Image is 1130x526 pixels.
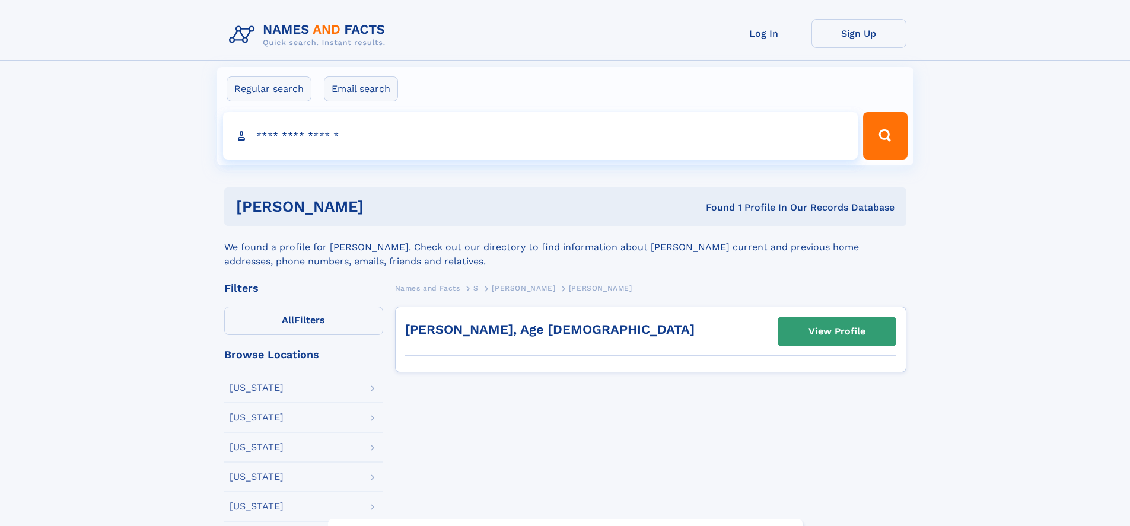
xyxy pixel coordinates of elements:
div: We found a profile for [PERSON_NAME]. Check out our directory to find information about [PERSON_N... [224,226,906,269]
a: Log In [717,19,811,48]
div: [US_STATE] [230,383,284,393]
div: [US_STATE] [230,442,284,452]
div: [US_STATE] [230,413,284,422]
div: [US_STATE] [230,472,284,482]
label: Regular search [227,76,311,101]
label: Email search [324,76,398,101]
a: S [473,280,479,295]
a: View Profile [778,317,896,346]
a: Names and Facts [395,280,460,295]
a: Sign Up [811,19,906,48]
img: Logo Names and Facts [224,19,395,51]
a: [PERSON_NAME], Age [DEMOGRAPHIC_DATA] [405,322,695,337]
div: Browse Locations [224,349,383,360]
span: [PERSON_NAME] [569,284,632,292]
div: Filters [224,283,383,294]
div: View Profile [808,318,865,345]
span: [PERSON_NAME] [492,284,555,292]
span: S [473,284,479,292]
input: search input [223,112,858,160]
label: Filters [224,307,383,335]
div: Found 1 Profile In Our Records Database [534,201,895,214]
h1: [PERSON_NAME] [236,199,535,214]
button: Search Button [863,112,907,160]
div: [US_STATE] [230,502,284,511]
a: [PERSON_NAME] [492,280,555,295]
span: All [282,314,294,326]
